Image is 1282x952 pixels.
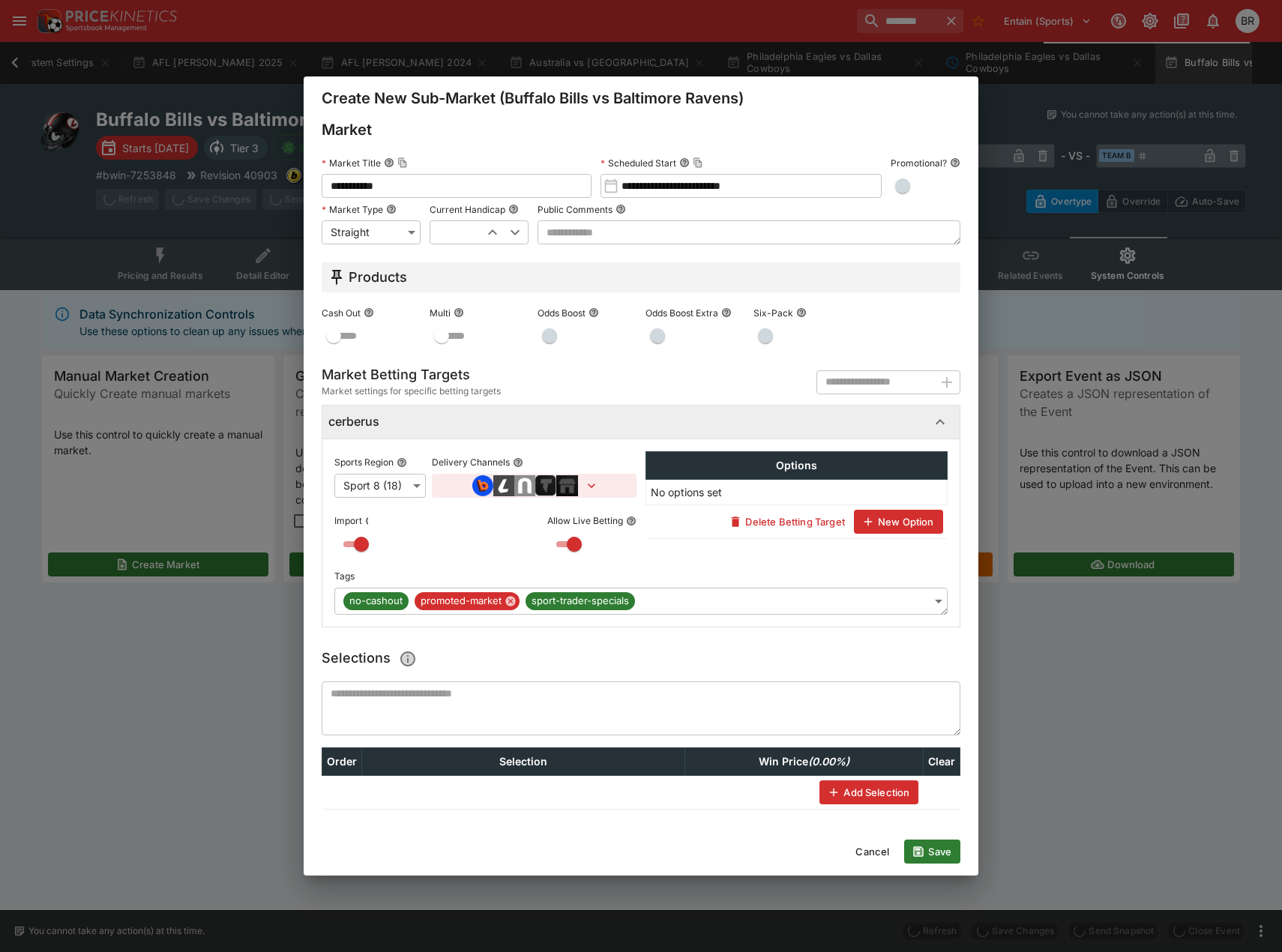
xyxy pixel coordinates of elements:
p: Scheduled Start [601,157,676,169]
em: ( 0.00 %) [808,755,849,768]
button: Paste/Type a csv of selections prices here. When typing, a selection will be created as you creat... [394,645,421,672]
h5: Selections [322,645,421,672]
button: Promotional? [950,157,960,168]
th: Clear [923,747,960,775]
button: Market TitleCopy To Clipboard [384,157,394,168]
p: Six-Pack [753,307,793,319]
p: Sports Region [334,456,394,469]
img: brand [493,475,514,496]
td: No options set [646,479,948,504]
button: Copy To Clipboard [693,157,703,168]
img: brand [535,475,556,496]
button: Multi [454,307,464,318]
button: Six-Pack [796,307,807,318]
th: Selection [362,747,685,775]
button: Odds Boost Extra [721,307,732,318]
button: Scheduled StartCopy To Clipboard [679,157,690,168]
th: Options [646,451,948,479]
p: Multi [430,307,451,319]
button: Market Type [386,204,397,214]
button: Allow Live Betting [626,516,637,526]
div: promoted-market [415,592,520,610]
h4: Market [322,120,372,139]
button: Delete Betting Target [721,510,853,534]
button: Delivery Channels [513,457,523,468]
p: Import [334,514,362,527]
img: brand [514,475,535,496]
span: promoted-market [415,594,508,609]
button: Public Comments [616,204,626,214]
button: Copy To Clipboard [397,157,408,168]
p: Tags [334,570,355,582]
img: brand [472,475,493,496]
th: Win Price [685,747,924,775]
p: Current Handicap [430,203,505,216]
p: Odds Boost [538,307,586,319]
span: sport-trader-specials [526,594,635,609]
p: Delivery Channels [432,456,510,469]
div: Straight [322,220,421,244]
button: Add Selection [819,780,918,804]
p: Cash Out [322,307,361,319]
p: Market Type [322,203,383,216]
button: New Option [854,510,943,534]
span: no-cashout [343,594,409,609]
img: brand [556,475,578,496]
p: Public Comments [538,203,613,216]
h5: Products [349,268,407,286]
p: Odds Boost Extra [645,307,718,319]
button: Cancel [846,840,898,864]
button: Odds Boost [589,307,599,318]
p: Market Title [322,157,381,169]
button: Cash Out [364,307,374,318]
button: Current Handicap [508,204,519,214]
button: Save [904,840,960,864]
p: Promotional? [891,157,947,169]
button: Import [365,516,376,526]
h6: cerberus [328,414,379,430]
div: Sport 8 (18) [334,474,426,498]
span: Market settings for specific betting targets [322,384,501,399]
div: Create New Sub-Market (Buffalo Bills vs Baltimore Ravens) [304,76,978,120]
button: Sports Region [397,457,407,468]
h5: Market Betting Targets [322,366,501,383]
p: Allow Live Betting [547,514,623,527]
th: Order [322,747,362,775]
